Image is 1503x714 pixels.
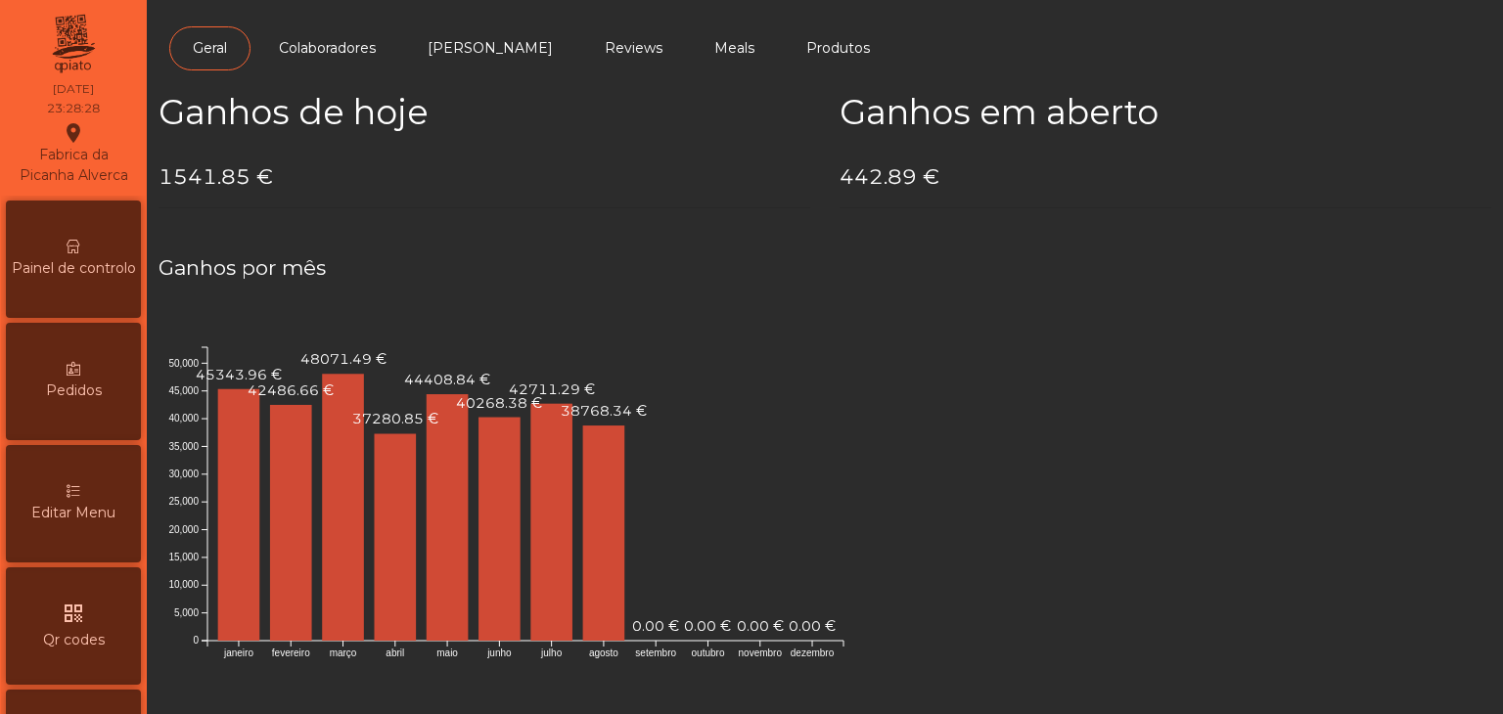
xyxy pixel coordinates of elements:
[739,647,783,658] text: novembro
[16,121,131,186] div: Fabrica da Picanha Alverca
[159,162,810,192] h4: 1541.85 €
[169,26,250,70] a: Geral
[436,647,458,658] text: maio
[404,26,576,70] a: [PERSON_NAME]
[581,26,686,70] a: Reviews
[168,385,199,396] text: 45,000
[691,26,778,70] a: Meals
[196,366,282,383] text: 45343.96 €
[47,100,100,117] div: 23:28:28
[352,410,438,427] text: 37280.85 €
[789,617,836,635] text: 0.00 €
[168,552,199,562] text: 15,000
[255,26,399,70] a: Colaboradores
[12,258,136,279] span: Painel de controlo
[486,647,512,658] text: junho
[168,413,199,424] text: 40,000
[223,647,253,658] text: janeiro
[159,92,810,133] h2: Ganhos de hoje
[840,162,1491,192] h4: 442.89 €
[300,350,387,368] text: 48071.49 €
[159,253,1491,283] h4: Ganhos por mês
[43,630,105,650] span: Qr codes
[692,647,725,658] text: outubro
[168,524,199,535] text: 20,000
[737,617,784,635] text: 0.00 €
[168,441,199,452] text: 35,000
[509,380,595,398] text: 42711.29 €
[386,647,404,658] text: abril
[404,371,490,388] text: 44408.84 €
[248,381,334,399] text: 42486.66 €
[31,503,115,523] span: Editar Menu
[840,92,1491,133] h2: Ganhos em aberto
[783,26,893,70] a: Produtos
[272,647,310,658] text: fevereiro
[193,635,199,646] text: 0
[635,647,676,658] text: setembro
[632,617,679,635] text: 0.00 €
[589,647,618,658] text: agosto
[174,607,199,618] text: 5,000
[49,10,97,78] img: qpiato
[330,647,357,658] text: março
[168,469,199,479] text: 30,000
[456,393,542,411] text: 40268.38 €
[684,617,731,635] text: 0.00 €
[791,647,835,658] text: dezembro
[168,357,199,368] text: 50,000
[561,402,647,420] text: 38768.34 €
[540,647,563,658] text: julho
[46,380,102,401] span: Pedidos
[62,602,85,625] i: qr_code
[53,80,94,98] div: [DATE]
[168,579,199,590] text: 10,000
[168,496,199,507] text: 25,000
[62,121,85,145] i: location_on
